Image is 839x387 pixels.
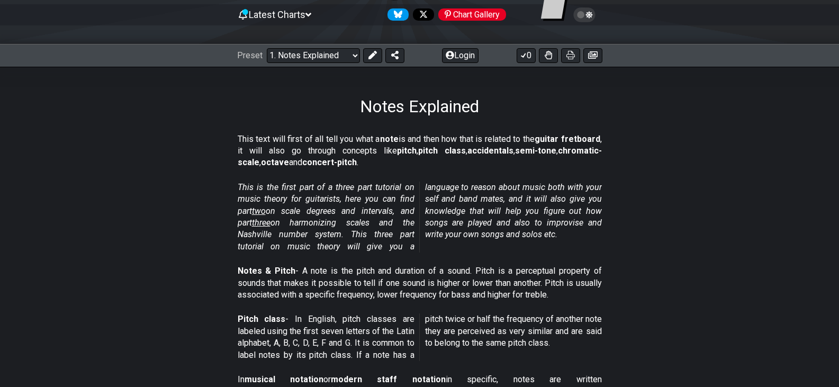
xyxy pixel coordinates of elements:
em: This is the first part of a three part tutorial on music theory for guitarists, here you can find... [238,182,602,251]
a: #fretflip at Pinterest [434,8,506,21]
button: Print [561,48,580,63]
button: Login [442,48,479,63]
button: 0 [517,48,536,63]
span: three [252,218,270,228]
strong: Pitch class [238,314,286,324]
button: Share Preset [385,48,404,63]
strong: octave [261,157,289,167]
span: two [252,206,266,216]
p: This text will first of all tell you what a is and then how that is related to the , it will also... [238,133,602,169]
strong: modern staff notation [331,374,446,384]
div: Chart Gallery [438,8,506,21]
span: Latest Charts [249,9,305,20]
strong: accidentals [467,146,513,156]
a: Follow #fretflip at Bluesky [383,8,409,21]
select: Preset [267,48,360,63]
strong: pitch [397,146,417,156]
strong: musical notation [245,374,323,384]
button: Create image [583,48,602,63]
strong: guitar fretboard [535,134,600,144]
span: Preset [237,50,263,60]
strong: note [380,134,399,144]
strong: Notes & Pitch [238,266,295,276]
p: - A note is the pitch and duration of a sound. Pitch is a perceptual property of sounds that make... [238,265,602,301]
strong: pitch class [418,146,466,156]
button: Edit Preset [363,48,382,63]
strong: concert-pitch [302,157,357,167]
a: Follow #fretflip at X [409,8,434,21]
h1: Notes Explained [360,96,479,116]
strong: semi-tone [515,146,556,156]
span: Toggle light / dark theme [579,10,591,20]
p: - In English, pitch classes are labeled using the first seven letters of the Latin alphabet, A, B... [238,313,602,361]
button: Toggle Dexterity for all fretkits [539,48,558,63]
